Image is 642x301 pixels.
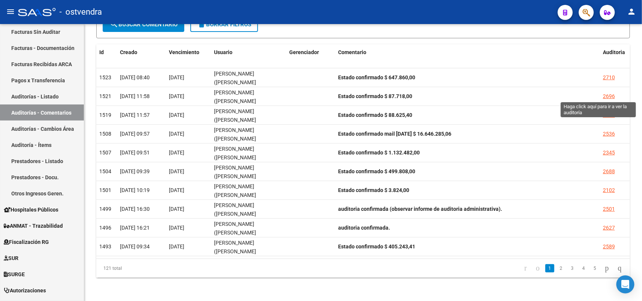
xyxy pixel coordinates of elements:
[120,225,150,231] span: [DATE] 16:21
[96,259,202,278] div: 121 total
[600,44,630,61] datatable-header-cell: Auditoria
[99,74,111,80] span: 1523
[214,183,257,215] span: [PERSON_NAME] ([PERSON_NAME][EMAIL_ADDRESS][DOMAIN_NAME])
[120,244,150,250] span: [DATE] 09:34
[555,262,567,275] li: page 2
[590,264,600,272] a: 5
[338,244,415,250] strong: Estado confirmado $ 405.243,41
[603,205,615,213] div: 2501
[4,286,46,295] span: Autorizaciones
[338,131,451,137] strong: Estado confirmado mail [DATE] $ 16.646.285,06
[99,206,111,212] span: 1499
[4,254,18,262] span: SUR
[6,7,15,16] mat-icon: menu
[335,44,600,61] datatable-header-cell: Comentario
[616,275,634,293] div: Open Intercom Messenger
[544,262,555,275] li: page 1
[214,146,257,177] span: [PERSON_NAME] ([PERSON_NAME][EMAIL_ADDRESS][DOMAIN_NAME])
[579,264,588,272] a: 4
[4,238,49,246] span: Fiscalización RG
[214,221,257,261] span: [PERSON_NAME] ([PERSON_NAME][EMAIL_ADDRESS][PERSON_NAME][DOMAIN_NAME])
[214,127,257,159] span: [PERSON_NAME] ([PERSON_NAME][EMAIL_ADDRESS][DOMAIN_NAME])
[169,225,184,231] span: [DATE]
[338,112,412,118] strong: Estado confirmado $ 88.625,40
[603,224,615,232] div: 2627
[521,264,530,272] a: go to first page
[338,93,412,99] strong: Estado confirmado $ 87.718,00
[615,264,625,272] a: go to last page
[603,167,615,176] div: 2688
[197,21,251,28] span: Borrar Filtros
[533,264,543,272] a: go to previous page
[214,165,257,196] span: [PERSON_NAME] ([PERSON_NAME][EMAIL_ADDRESS][DOMAIN_NAME])
[59,4,102,20] span: - ostvendra
[603,49,625,55] span: Auditoria
[169,187,184,193] span: [DATE]
[211,44,286,61] datatable-header-cell: Usuario
[4,206,58,214] span: Hospitales Públicos
[4,270,25,278] span: SURGE
[568,264,577,272] a: 3
[338,150,420,156] strong: Estado confirmado $ 1.132.482,00
[214,202,257,242] span: [PERSON_NAME] ([PERSON_NAME][EMAIL_ADDRESS][PERSON_NAME][DOMAIN_NAME])
[338,168,415,174] strong: Estado confirmado $ 499.808,00
[627,7,636,16] mat-icon: person
[603,111,615,119] div: 2697
[214,49,232,55] span: Usuario
[603,92,615,101] div: 2696
[120,49,137,55] span: Creado
[589,262,601,275] li: page 5
[214,89,257,121] span: [PERSON_NAME] ([PERSON_NAME][EMAIL_ADDRESS][DOMAIN_NAME])
[99,225,111,231] span: 1496
[214,71,257,102] span: [PERSON_NAME] ([PERSON_NAME][EMAIL_ADDRESS][DOMAIN_NAME])
[338,49,366,55] span: Comentario
[289,49,319,55] span: Gerenciador
[99,49,104,55] span: Id
[99,131,111,137] span: 1508
[603,130,615,138] div: 2536
[169,112,184,118] span: [DATE]
[338,74,415,80] strong: Estado confirmado $ 647.860,00
[103,17,184,32] button: Buscar Comentario
[120,131,150,137] span: [DATE] 09:57
[338,206,502,212] strong: auditoria confirmada (observar informe de auditoria administrativa).
[99,244,111,250] span: 1493
[169,168,184,174] span: [DATE]
[99,168,111,174] span: 1504
[99,93,111,99] span: 1521
[109,21,178,28] span: Buscar Comentario
[99,150,111,156] span: 1507
[286,44,335,61] datatable-header-cell: Gerenciador
[214,108,257,140] span: [PERSON_NAME] ([PERSON_NAME][EMAIL_ADDRESS][DOMAIN_NAME])
[117,44,166,61] datatable-header-cell: Creado
[166,44,211,61] datatable-header-cell: Vencimiento
[603,148,615,157] div: 2345
[99,187,111,193] span: 1501
[169,49,199,55] span: Vencimiento
[169,93,184,99] span: [DATE]
[169,206,184,212] span: [DATE]
[338,187,409,193] strong: Estado confirmado $ 3.824,00
[603,186,615,195] div: 2102
[96,44,117,61] datatable-header-cell: Id
[557,264,566,272] a: 2
[120,206,150,212] span: [DATE] 16:30
[120,93,150,99] span: [DATE] 11:58
[120,168,150,174] span: [DATE] 09:39
[602,264,612,272] a: go to next page
[120,112,150,118] span: [DATE] 11:57
[169,244,184,250] span: [DATE]
[190,17,258,32] button: Borrar Filtros
[4,222,63,230] span: ANMAT - Trazabilidad
[545,264,554,272] a: 1
[120,150,150,156] span: [DATE] 09:51
[99,112,111,118] span: 1519
[120,187,150,193] span: [DATE] 10:19
[578,262,589,275] li: page 4
[567,262,578,275] li: page 3
[169,74,184,80] span: [DATE]
[338,225,390,231] strong: auditoria confirmada.
[603,73,615,82] div: 2710
[120,74,150,80] span: [DATE] 08:40
[603,242,615,251] div: 2589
